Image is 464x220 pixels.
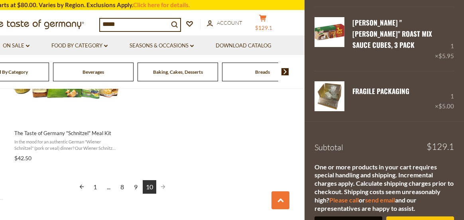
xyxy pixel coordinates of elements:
[51,41,108,50] a: Food By Category
[143,180,156,194] a: 10
[281,68,289,75] img: next arrow
[130,41,194,50] a: Seasons & Occasions
[438,102,454,110] span: $5.00
[427,142,454,151] span: $129.1
[14,155,31,161] span: $42.50
[352,18,432,50] a: [PERSON_NAME] "[PERSON_NAME]" Roast Mix Sauce Cubes, 3 pack
[352,86,409,96] a: FRAGILE Packaging
[251,14,275,34] button: $129.1
[255,69,270,75] a: Breads
[315,17,344,47] img: Knorr "Braten" Roast Mix Sauce Cubes, 3 pack
[315,142,343,152] span: Subtotal
[365,196,395,204] a: send email
[88,180,102,194] a: 1
[83,69,104,75] a: Beverages
[315,17,344,61] a: Knorr "Braten" Roast Mix Sauce Cubes, 3 pack
[14,180,230,195] div: Pagination
[329,196,359,204] a: Please call
[255,25,272,31] span: $129.1
[133,1,190,8] a: Click here for details.
[14,139,118,151] span: In the mood for an authentic German "Wiener Schnitzel" (pork or veal) dinner? Our Wiener Schnitze...
[438,52,454,59] span: $5.95
[315,81,344,111] img: FRAGILE Packaging
[116,180,129,194] a: 8
[102,180,116,194] span: ...
[435,17,454,61] div: 1 ×
[217,20,242,26] span: Account
[435,81,454,111] div: 1 ×
[216,41,271,50] a: Download Catalog
[153,69,203,75] a: Baking, Cakes, Desserts
[75,180,88,194] a: Previous page
[14,130,118,137] span: The Taste of Germany "Schnitzel" Meal Kit
[207,19,242,27] a: Account
[315,163,454,213] div: One or more products in your cart requires special handling and shipping. Incremental charges app...
[3,41,29,50] a: On Sale
[129,180,143,194] a: 9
